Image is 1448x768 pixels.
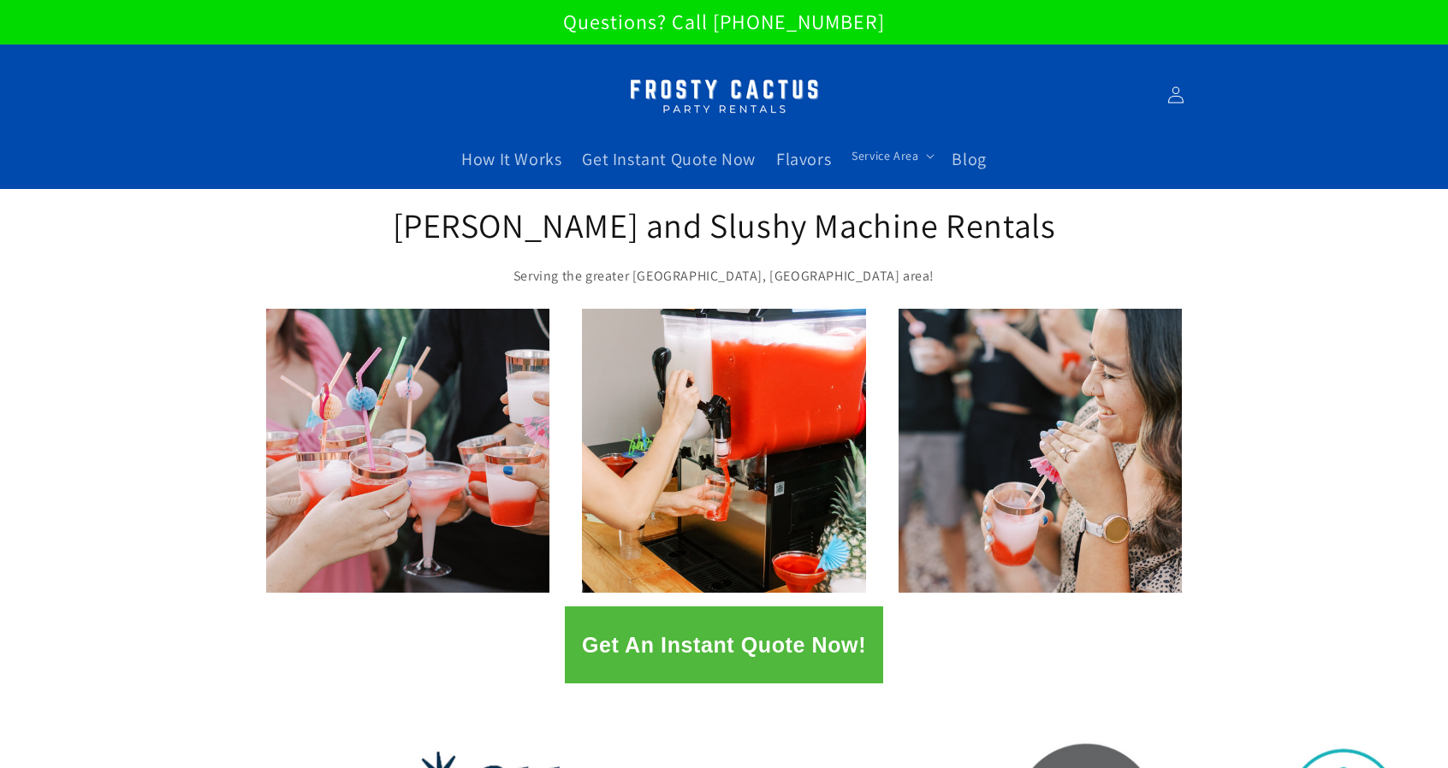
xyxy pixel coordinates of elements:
span: Blog [952,148,986,170]
a: How It Works [451,138,572,180]
span: Service Area [852,148,918,163]
span: Get Instant Quote Now [582,148,756,170]
a: Blog [941,138,996,180]
span: How It Works [461,148,561,170]
p: Serving the greater [GEOGRAPHIC_DATA], [GEOGRAPHIC_DATA] area! [390,264,1058,289]
span: Flavors [776,148,831,170]
summary: Service Area [841,138,941,174]
button: Get An Instant Quote Now! [565,606,883,683]
h2: [PERSON_NAME] and Slushy Machine Rentals [390,203,1058,247]
img: Margarita Machine Rental in Scottsdale, Phoenix, Tempe, Chandler, Gilbert, Mesa and Maricopa [617,68,831,122]
a: Flavors [766,138,841,180]
a: Get Instant Quote Now [572,138,766,180]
